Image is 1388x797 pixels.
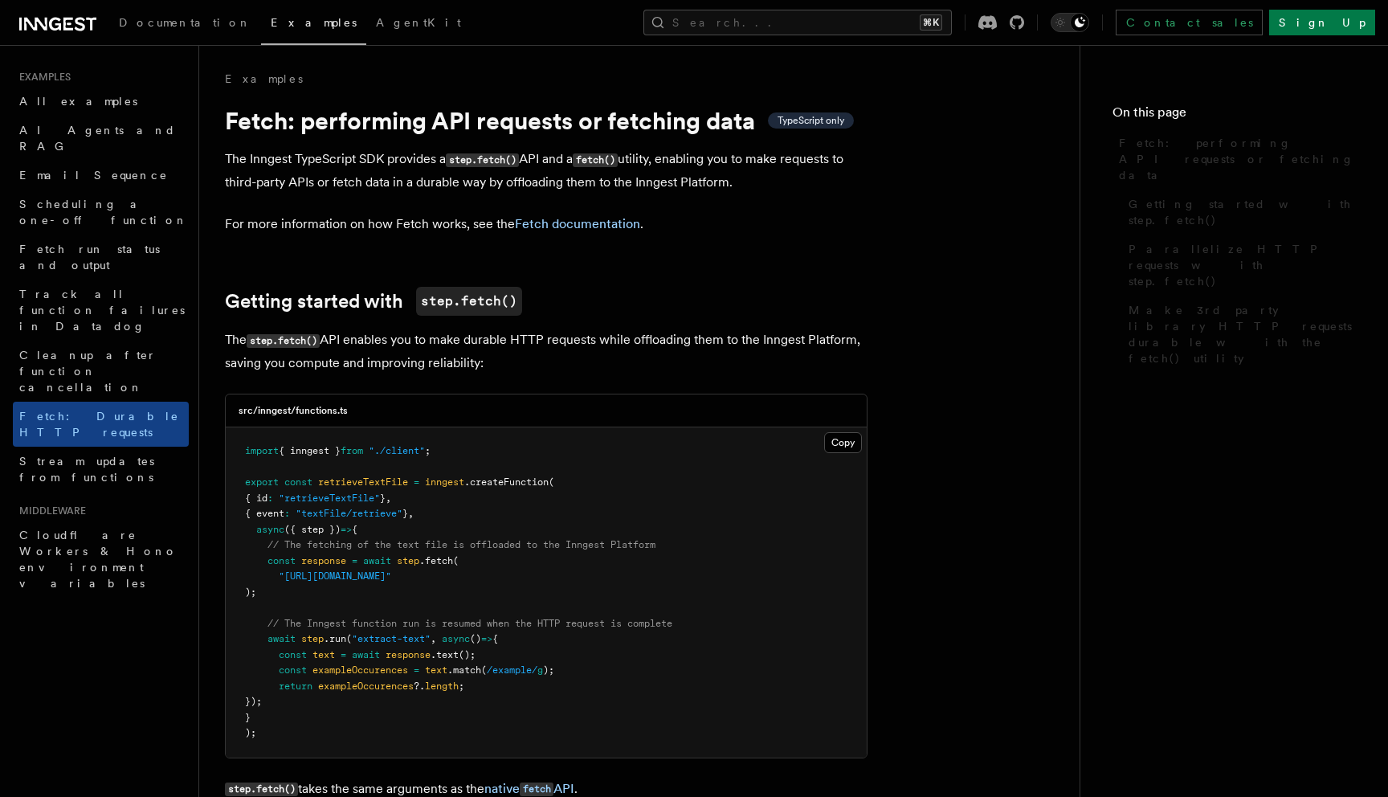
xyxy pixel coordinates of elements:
[481,664,487,676] span: (
[225,148,867,194] p: The Inngest TypeScript SDK provides a API and a utility, enabling you to make requests to third-p...
[245,727,256,738] span: );
[431,633,436,644] span: ,
[824,432,862,453] button: Copy
[341,649,346,660] span: =
[267,555,296,566] span: const
[301,555,346,566] span: response
[13,87,189,116] a: All examples
[13,116,189,161] a: AI Agents and RAG
[312,664,408,676] span: exampleOccurences
[402,508,408,519] span: }
[459,649,476,660] span: ();
[1112,103,1356,129] h4: On this page
[19,243,160,272] span: Fetch run status and output
[464,476,549,488] span: .createFunction
[1116,10,1263,35] a: Contact sales
[425,476,464,488] span: inngest
[279,445,341,456] span: { inngest }
[225,106,867,135] h1: Fetch: performing API requests or fetching data
[245,476,279,488] span: export
[261,5,366,45] a: Examples
[13,71,71,84] span: Examples
[318,681,414,692] span: exampleOccurences
[352,555,357,566] span: =
[352,633,431,644] span: "extract-text"
[453,555,459,566] span: (
[245,445,279,456] span: import
[1129,241,1356,289] span: Parallelize HTTP requests with step.fetch()
[431,649,459,660] span: .text
[537,664,543,676] span: g
[13,161,189,190] a: Email Sequence
[363,555,391,566] span: await
[920,14,942,31] kbd: ⌘K
[284,476,312,488] span: const
[318,476,408,488] span: retrieveTextFile
[225,783,298,796] code: step.fetch()
[279,681,312,692] span: return
[256,524,284,535] span: async
[13,235,189,280] a: Fetch run status and output
[1129,302,1356,366] span: Make 3rd party library HTTP requests durable with the fetch() utility
[19,529,178,590] span: Cloudflare Workers & Hono environment variables
[271,16,357,29] span: Examples
[425,664,447,676] span: text
[13,190,189,235] a: Scheduling a one-off function
[245,712,251,723] span: }
[301,633,324,644] span: step
[1129,196,1356,228] span: Getting started with step.fetch()
[279,570,391,582] span: "[URL][DOMAIN_NAME]"
[19,410,179,439] span: Fetch: Durable HTTP requests
[369,445,425,456] span: "./client"
[312,649,335,660] span: text
[352,649,380,660] span: await
[247,334,320,348] code: step.fetch()
[416,287,522,316] code: step.fetch()
[13,447,189,492] a: Stream updates from functions
[408,508,414,519] span: ,
[19,198,188,227] span: Scheduling a one-off function
[267,539,655,550] span: // The fetching of the text file is offloaded to the Inngest Platform
[414,476,419,488] span: =
[245,587,256,598] span: );
[324,633,346,644] span: .run
[573,153,618,167] code: fetch()
[13,341,189,402] a: Cleanup after function cancellation
[341,445,363,456] span: from
[279,664,307,676] span: const
[13,402,189,447] a: Fetch: Durable HTTP requests
[366,5,471,43] a: AgentKit
[225,71,303,87] a: Examples
[13,505,86,517] span: Middleware
[13,521,189,598] a: Cloudflare Workers & Hono environment variables
[442,633,470,644] span: async
[119,16,251,29] span: Documentation
[225,287,522,316] a: Getting started withstep.fetch()
[13,280,189,341] a: Track all function failures in Datadog
[279,493,380,504] span: "retrieveTextFile"
[778,114,844,127] span: TypeScript only
[267,633,296,644] span: await
[1269,10,1375,35] a: Sign Up
[484,781,574,796] a: nativefetchAPI
[245,493,267,504] span: { id
[386,649,431,660] span: response
[376,16,461,29] span: AgentKit
[284,508,290,519] span: :
[543,664,554,676] span: );
[425,445,431,456] span: ;
[19,95,137,108] span: All examples
[296,508,402,519] span: "textFile/retrieve"
[481,633,492,644] span: =>
[414,681,425,692] span: ?.
[414,664,419,676] span: =
[447,664,481,676] span: .match
[1112,129,1356,190] a: Fetch: performing API requests or fetching data
[386,493,391,504] span: ,
[239,404,348,417] h3: src/inngest/functions.ts
[19,169,168,182] span: Email Sequence
[446,153,519,167] code: step.fetch()
[225,213,867,235] p: For more information on how Fetch works, see the .
[520,783,553,796] code: fetch
[225,329,867,374] p: The API enables you to make durable HTTP requests while offloading them to the Inngest Platform, ...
